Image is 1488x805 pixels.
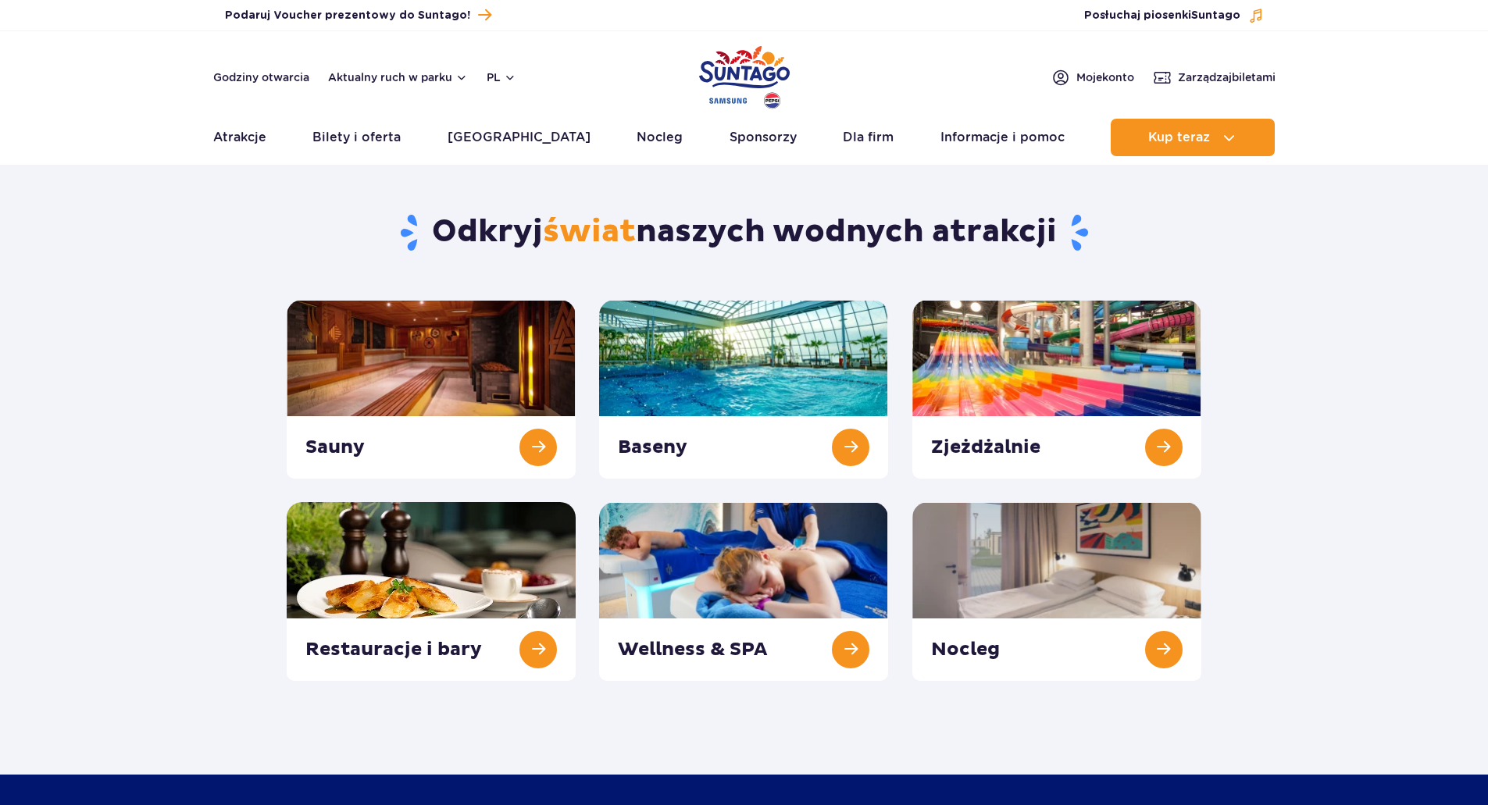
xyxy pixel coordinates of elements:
span: Moje konto [1076,69,1134,85]
a: Mojekonto [1051,68,1134,87]
button: Kup teraz [1111,119,1275,156]
a: Nocleg [637,119,683,156]
span: Zarządzaj biletami [1178,69,1276,85]
a: Sponsorzy [730,119,797,156]
a: Zarządzajbiletami [1153,68,1276,87]
a: Dla firm [843,119,894,156]
a: [GEOGRAPHIC_DATA] [448,119,591,156]
a: Informacje i pomoc [940,119,1065,156]
a: Bilety i oferta [312,119,401,156]
span: Posłuchaj piosenki [1084,8,1240,23]
a: Podaruj Voucher prezentowy do Suntago! [225,5,491,26]
a: Godziny otwarcia [213,69,309,85]
span: Kup teraz [1148,130,1210,144]
button: Posłuchaj piosenkiSuntago [1084,8,1264,23]
button: pl [487,69,516,85]
button: Aktualny ruch w parku [328,71,468,84]
span: świat [543,212,636,251]
h1: Odkryj naszych wodnych atrakcji [287,212,1201,253]
a: Atrakcje [213,119,266,156]
span: Suntago [1191,10,1240,21]
span: Podaruj Voucher prezentowy do Suntago! [225,8,470,23]
a: Park of Poland [699,39,790,111]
